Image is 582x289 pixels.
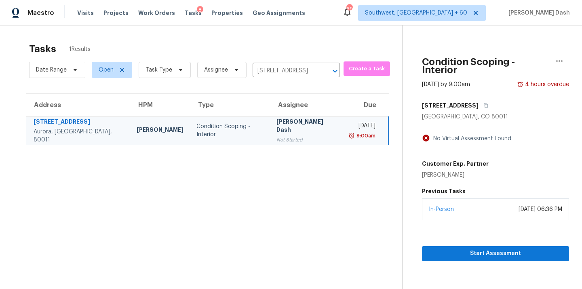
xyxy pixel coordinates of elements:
span: Start Assessment [428,249,563,259]
span: 1 Results [69,45,91,53]
span: Date Range [36,66,67,74]
div: Aurora, [GEOGRAPHIC_DATA], 80011 [34,128,124,144]
div: 8 [197,6,203,14]
button: Create a Task [344,61,390,76]
button: Copy Address [479,98,489,113]
img: Overdue Alarm Icon [348,132,355,140]
h5: [STREET_ADDRESS] [422,101,479,110]
div: 4 hours overdue [523,80,569,89]
div: No Virtual Assessment Found [430,135,511,143]
span: Southwest, [GEOGRAPHIC_DATA] + 60 [365,9,467,17]
div: [PERSON_NAME] [137,126,183,136]
th: Address [26,94,130,116]
span: Create a Task [348,64,386,74]
div: [DATE] 06:36 PM [519,205,562,213]
div: [GEOGRAPHIC_DATA], CO 80011 [422,113,569,121]
span: Assignee [204,66,228,74]
h5: Customer Exp. Partner [422,160,489,168]
button: Open [329,65,341,77]
div: [DATE] by 9:00am [422,80,470,89]
span: Geo Assignments [253,9,305,17]
img: Artifact Not Present Icon [422,134,430,142]
h5: Previous Tasks [422,187,569,195]
span: [PERSON_NAME] Dash [505,9,570,17]
span: Projects [103,9,129,17]
div: Condition Scoping - Interior [196,122,264,139]
input: Search by address [253,65,317,77]
div: [PERSON_NAME] Dash [276,118,337,136]
span: Tasks [185,10,202,16]
th: Assignee [270,94,343,116]
th: Type [190,94,270,116]
div: [STREET_ADDRESS] [34,118,124,128]
span: Visits [77,9,94,17]
span: Task Type [145,66,172,74]
div: 9:00am [355,132,375,140]
div: 696 [346,5,352,13]
h2: Condition Scoping - Interior [422,58,550,74]
th: Due [343,94,388,116]
div: [DATE] [349,122,375,132]
div: [PERSON_NAME] [422,171,489,179]
span: Maestro [27,9,54,17]
span: Work Orders [138,9,175,17]
div: Not Started [276,136,337,144]
h2: Tasks [29,45,56,53]
span: Properties [211,9,243,17]
button: Start Assessment [422,246,569,261]
th: HPM [130,94,190,116]
a: In-Person [429,207,454,212]
span: Open [99,66,114,74]
img: Overdue Alarm Icon [517,80,523,89]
